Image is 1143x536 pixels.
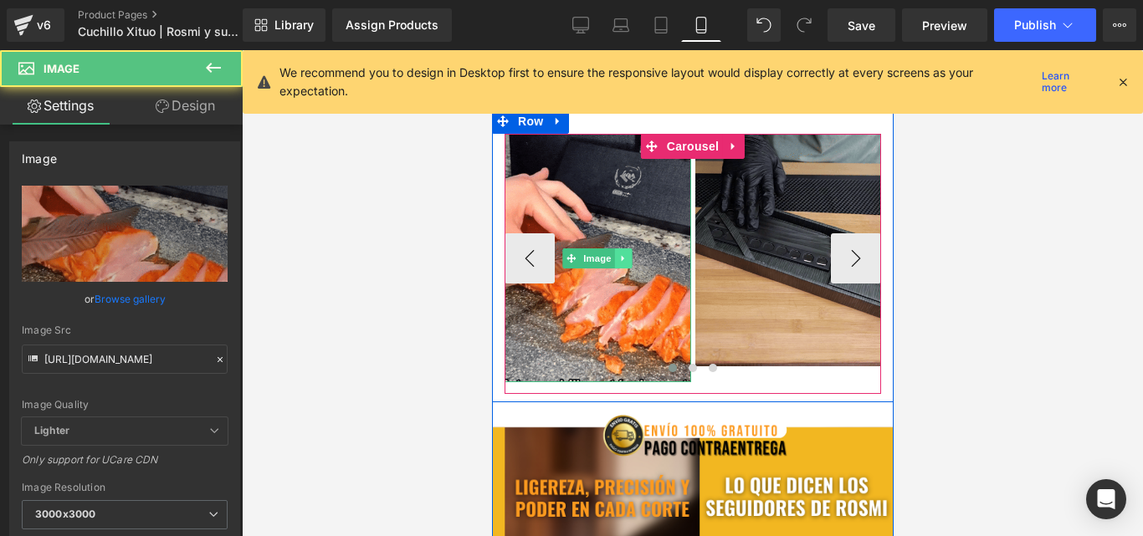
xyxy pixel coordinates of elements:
[231,84,253,109] a: Expand / Collapse
[902,8,987,42] a: Preview
[125,87,246,125] a: Design
[346,18,438,32] div: Assign Products
[55,59,77,84] a: Expand / Collapse
[34,424,69,436] b: Lighter
[35,508,95,520] b: 3000x3000
[22,399,228,411] div: Image Quality
[274,18,314,33] span: Library
[33,14,54,36] div: v6
[22,324,228,336] div: Image Src
[279,64,1035,100] p: We recommend you to design in Desktop first to ensure the responsive layout would display correct...
[123,198,141,218] a: Expand / Collapse
[848,17,875,34] span: Save
[22,345,228,374] input: Link
[243,8,325,42] a: New Library
[22,453,228,477] div: Only support for UCare CDN
[681,8,721,42] a: Mobile
[95,284,166,314] a: Browse gallery
[7,8,64,42] a: v6
[78,8,270,22] a: Product Pages
[994,8,1096,42] button: Publish
[44,62,79,75] span: Image
[13,8,389,48] a: Comprar Edición Limitada
[922,17,967,34] span: Preview
[171,84,231,109] span: Carousel
[601,8,641,42] a: Laptop
[22,59,55,84] span: Row
[641,8,681,42] a: Tablet
[1086,479,1126,519] div: Open Intercom Messenger
[1035,72,1103,92] a: Learn more
[78,25,238,38] span: Cuchillo Xituo | Rosmi y su sazón
[97,20,305,42] span: Comprar Edición Limitada
[1014,18,1056,32] span: Publish
[88,198,123,218] span: Image
[22,142,57,166] div: Image
[22,290,228,308] div: or
[1103,8,1136,42] button: More
[22,482,228,493] div: Image Resolution
[787,8,821,42] button: Redo
[561,8,601,42] a: Desktop
[747,8,781,42] button: Undo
